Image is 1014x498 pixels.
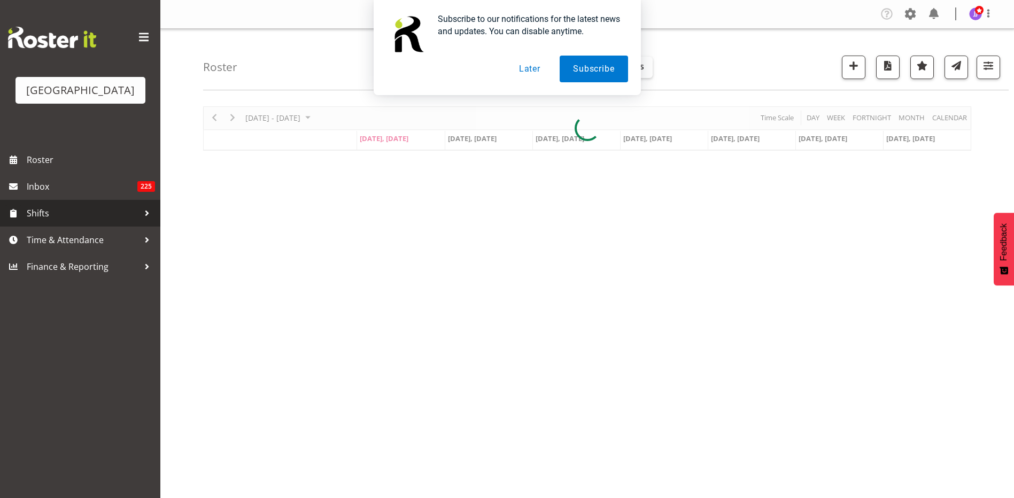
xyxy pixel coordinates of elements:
button: Later [506,56,554,82]
button: Feedback - Show survey [994,213,1014,285]
span: Inbox [27,178,137,194]
span: Time & Attendance [27,232,139,248]
button: Subscribe [560,56,628,82]
span: 225 [137,181,155,192]
span: Feedback [999,223,1009,261]
div: Subscribe to our notifications for the latest news and updates. You can disable anytime. [429,13,628,37]
span: Roster [27,152,155,168]
span: Shifts [27,205,139,221]
img: notification icon [386,13,429,56]
span: Finance & Reporting [27,259,139,275]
